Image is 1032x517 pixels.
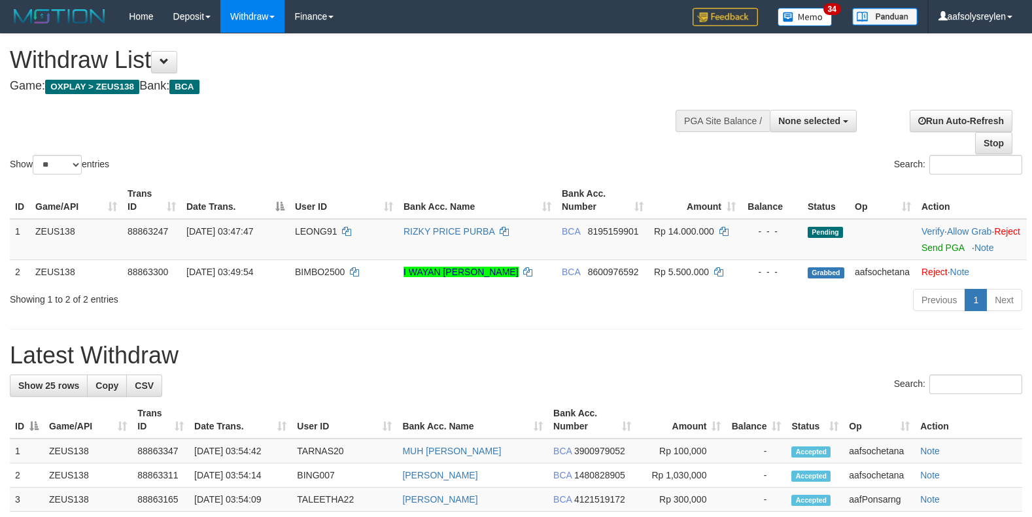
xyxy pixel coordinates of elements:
[181,182,290,219] th: Date Trans.: activate to sort column descending
[947,226,994,237] span: ·
[920,446,940,456] a: Note
[850,182,916,219] th: Op: activate to sort column ascending
[135,380,154,391] span: CSV
[548,401,636,439] th: Bank Acc. Number: activate to sort column ascending
[844,488,915,512] td: aafPonsarng
[965,289,987,311] a: 1
[402,446,501,456] a: MUH [PERSON_NAME]
[10,401,44,439] th: ID: activate to sort column descending
[290,182,398,219] th: User ID: activate to sort column ascending
[588,267,639,277] span: Copy 8600976592 to clipboard
[921,242,964,253] a: Send PGA
[916,182,1027,219] th: Action
[562,267,580,277] span: BCA
[654,267,709,277] span: Rp 5.500.000
[295,267,345,277] span: BIMBO2500
[791,495,831,506] span: Accepted
[636,401,726,439] th: Amount: activate to sort column ascending
[746,225,797,238] div: - - -
[10,47,675,73] h1: Withdraw List
[894,155,1022,175] label: Search:
[929,375,1022,394] input: Search:
[10,375,88,397] a: Show 25 rows
[30,219,122,260] td: ZEUS138
[778,8,833,26] img: Button%20Memo.svg
[920,494,940,505] a: Note
[986,289,1022,311] a: Next
[189,401,292,439] th: Date Trans.: activate to sort column ascending
[786,401,844,439] th: Status: activate to sort column ascending
[746,265,797,278] div: - - -
[189,488,292,512] td: [DATE] 03:54:09
[929,155,1022,175] input: Search:
[649,182,741,219] th: Amount: activate to sort column ascending
[726,439,786,463] td: -
[791,446,831,458] span: Accepted
[726,463,786,488] td: -
[95,380,118,391] span: Copy
[823,3,841,15] span: 34
[726,488,786,512] td: -
[852,8,918,25] img: panduan.png
[910,110,1012,132] a: Run Auto-Refresh
[186,267,253,277] span: [DATE] 03:49:54
[10,288,421,306] div: Showing 1 to 2 of 2 entries
[778,116,840,126] span: None selected
[122,182,181,219] th: Trans ID: activate to sort column ascending
[553,470,572,480] span: BCA
[654,226,714,237] span: Rp 14.000.000
[553,446,572,456] span: BCA
[45,80,139,94] span: OXPLAY > ZEUS138
[676,110,770,132] div: PGA Site Balance /
[808,227,843,238] span: Pending
[292,439,397,463] td: TARNAS20
[10,342,1022,369] h1: Latest Withdraw
[915,401,1022,439] th: Action
[916,259,1027,284] td: ·
[770,110,857,132] button: None selected
[950,267,970,277] a: Note
[562,226,580,237] span: BCA
[128,226,168,237] span: 88863247
[553,494,572,505] span: BCA
[292,463,397,488] td: BING007
[132,488,189,512] td: 88863165
[44,439,132,463] td: ZEUS138
[10,7,109,26] img: MOTION_logo.png
[920,470,940,480] a: Note
[726,401,786,439] th: Balance: activate to sort column ascending
[844,439,915,463] td: aafsochetana
[30,182,122,219] th: Game/API: activate to sort column ascending
[404,267,519,277] a: I WAYAN [PERSON_NAME]
[10,259,30,284] td: 2
[693,8,758,26] img: Feedback.jpg
[574,470,625,480] span: Copy 1480828905 to clipboard
[132,463,189,488] td: 88863311
[132,401,189,439] th: Trans ID: activate to sort column ascending
[802,182,850,219] th: Status
[574,494,625,505] span: Copy 4121519172 to clipboard
[397,401,548,439] th: Bank Acc. Name: activate to sort column ascending
[921,267,948,277] a: Reject
[10,182,30,219] th: ID
[975,132,1012,154] a: Stop
[132,439,189,463] td: 88863347
[636,439,726,463] td: Rp 100,000
[402,470,477,480] a: [PERSON_NAME]
[557,182,649,219] th: Bank Acc. Number: activate to sort column ascending
[741,182,802,219] th: Balance
[808,267,844,278] span: Grabbed
[126,375,162,397] a: CSV
[44,488,132,512] td: ZEUS138
[292,488,397,512] td: TALEETHA22
[588,226,639,237] span: Copy 8195159901 to clipboard
[947,226,991,237] a: Allow Grab
[10,463,44,488] td: 2
[921,226,944,237] a: Verify
[10,488,44,512] td: 3
[913,289,965,311] a: Previous
[791,471,831,482] span: Accepted
[10,80,675,93] h4: Game: Bank:
[894,375,1022,394] label: Search:
[574,446,625,456] span: Copy 3900979052 to clipboard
